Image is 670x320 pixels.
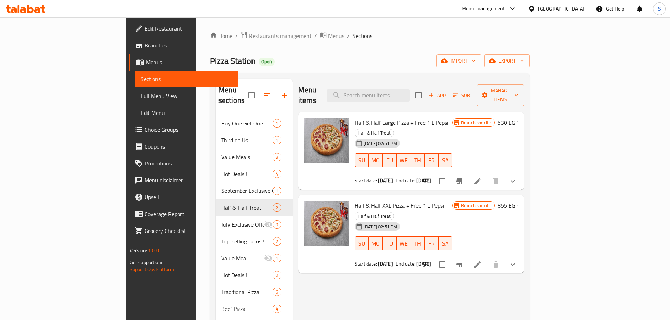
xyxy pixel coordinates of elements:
[439,236,453,250] button: SA
[413,239,422,249] span: TH
[249,32,312,40] span: Restaurants management
[451,90,474,101] button: Sort
[221,288,273,296] span: Traditional Pizza
[135,71,238,87] a: Sections
[413,155,422,165] span: TH
[129,222,238,239] a: Grocery Checklist
[458,202,494,209] span: Branch specific
[504,173,521,190] button: show more
[210,53,256,69] span: Pizza Station
[221,237,273,246] span: Top-selling items !
[355,236,369,250] button: SU
[216,216,293,233] div: July Exclusive Offers0
[378,259,393,268] b: [DATE]
[451,256,468,273] button: Branch-specific-item
[355,129,394,137] div: Half & Half Treat
[145,159,232,168] span: Promotions
[221,203,273,212] span: Half & Half Treat
[361,223,400,230] span: [DATE] 02:51 PM
[369,236,383,250] button: MO
[129,155,238,172] a: Promotions
[273,171,281,177] span: 4
[462,5,505,13] div: Menu-management
[273,237,281,246] div: items
[145,142,232,151] span: Coupons
[129,37,238,54] a: Branches
[441,155,450,165] span: SA
[369,153,383,167] button: MO
[355,212,394,220] span: Half & Half Treat
[259,59,275,65] span: Open
[328,32,344,40] span: Menus
[129,189,238,205] a: Upsell
[273,272,281,279] span: 0
[216,300,293,317] div: Beef Pizza4
[273,119,281,128] div: items
[221,271,273,279] span: Hot Deals !
[425,153,439,167] button: FR
[378,176,393,185] b: [DATE]
[314,32,317,40] li: /
[216,199,293,216] div: Half & Half Treat2
[498,118,518,128] h6: 530 EGP
[130,265,174,274] a: Support.OpsPlatform
[397,236,411,250] button: WE
[145,24,232,33] span: Edit Restaurant
[361,140,400,147] span: [DATE] 02:51 PM
[418,173,435,190] button: sort-choices
[264,254,273,262] svg: Inactive section
[216,250,293,267] div: Value Meal1
[130,246,147,255] span: Version:
[273,289,281,295] span: 6
[396,176,415,185] span: End date:
[273,137,281,144] span: 1
[216,233,293,250] div: Top-selling items !2
[264,220,273,229] svg: Inactive section
[273,204,281,211] span: 2
[221,254,264,262] span: Value Meal
[273,154,281,161] span: 8
[221,305,273,313] div: Beef Pizza
[358,155,366,165] span: SU
[129,121,238,138] a: Choice Groups
[273,188,281,194] span: 1
[416,259,431,268] b: [DATE]
[146,58,232,66] span: Menus
[135,87,238,104] a: Full Menu View
[355,176,377,185] span: Start date:
[400,239,408,249] span: WE
[441,239,450,249] span: SA
[410,236,425,250] button: TH
[416,176,431,185] b: [DATE]
[221,136,273,144] span: Third on Us
[273,136,281,144] div: items
[427,239,436,249] span: FR
[385,155,394,165] span: TU
[658,5,661,13] span: S
[498,201,518,210] h6: 855 EGP
[216,149,293,165] div: Value Meals8
[241,31,312,40] a: Restaurants management
[397,153,411,167] button: WE
[355,153,369,167] button: SU
[145,41,232,50] span: Branches
[259,58,275,66] div: Open
[221,153,273,161] span: Value Meals
[428,91,447,99] span: Add
[221,119,273,128] span: Buy One Get One
[273,238,281,245] span: 2
[273,305,281,313] div: items
[141,109,232,117] span: Edit Menu
[490,57,524,65] span: export
[221,170,273,178] span: Hot Deals !!
[216,283,293,300] div: Traditional Pizza6
[298,85,318,106] h2: Menu items
[145,193,232,201] span: Upsell
[129,172,238,189] a: Menu disclaimer
[458,119,494,126] span: Branch specific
